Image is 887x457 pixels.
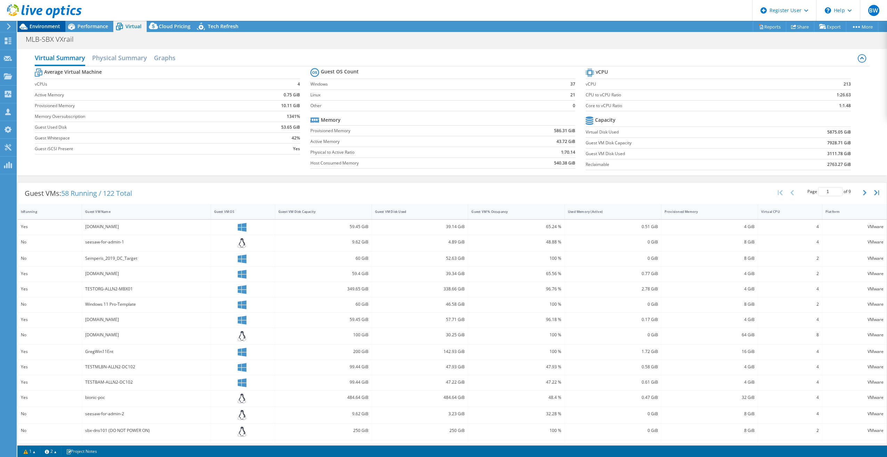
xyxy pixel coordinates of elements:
div: 59.45 GiB [278,316,368,323]
label: Host Consumed Memory [310,160,498,167]
b: Guest OS Count [321,68,359,75]
div: Windows 11 Pro-Template [85,300,207,308]
div: 4 GiB [665,285,755,293]
b: Yes [293,145,300,152]
b: 1341% [287,113,300,120]
div: 9.62 GiB [278,410,368,418]
div: 250 GiB [375,427,465,434]
b: 21 [570,91,575,98]
div: 4 [761,348,819,355]
div: Yes [21,285,79,293]
div: 32 GiB [665,394,755,401]
label: Virtual Disk Used [586,129,765,136]
div: 0.51 GiB [568,223,658,231]
div: VMware [825,270,884,278]
div: 2 [761,300,819,308]
div: 142.93 GiB [375,348,465,355]
div: 0.77 GiB [568,270,658,278]
div: VMware [825,316,884,323]
div: 4 [761,316,819,323]
span: 58 Running / 122 Total [61,189,132,198]
div: 32.28 % [471,410,561,418]
div: 30.25 GiB [375,331,465,339]
div: 57.71 GiB [375,316,465,323]
div: 4 GiB [665,378,755,386]
div: 0.47 GiB [568,394,658,401]
div: 9.62 GiB [278,238,368,246]
b: 7928.71 GiB [827,139,851,146]
a: Export [814,21,846,32]
div: 48.88 % [471,238,561,246]
div: 65.56 % [471,270,561,278]
div: 4.89 GiB [375,238,465,246]
label: Reclaimable [586,161,765,168]
span: Page of [807,187,851,196]
div: Guest VMs: [18,183,139,204]
div: Yes [21,378,79,386]
label: Provisioned Memory [310,127,498,134]
label: Physical to Active Ratio [310,149,498,156]
b: 0 [573,102,575,109]
a: Share [786,21,814,32]
b: vCPU [596,69,608,75]
div: VMware [825,427,884,434]
div: 2.78 GiB [568,285,658,293]
div: VMware [825,363,884,371]
label: Guest VM Disk Capacity [586,139,765,146]
div: Guest VM OS [214,209,263,214]
b: 1:26.63 [837,91,851,98]
b: 4 [298,81,300,88]
b: 37 [570,81,575,88]
div: 338.66 GiB [375,285,465,293]
div: 99.44 GiB [278,378,368,386]
div: seesaw-for-admin-2 [85,410,207,418]
div: Yes [21,348,79,355]
div: TESTORG-ALLN2-MBX01 [85,285,207,293]
h2: Graphs [154,51,176,65]
a: 1 [19,447,40,456]
h1: MLB-SBX VXrail [23,35,84,43]
div: 0 GiB [568,331,658,339]
div: VMware [825,285,884,293]
div: 60 GiB [278,255,368,262]
div: Virtual CPU [761,209,811,214]
div: Guest VM Name [85,209,199,214]
h2: Virtual Summary [35,51,85,66]
div: GregWin11Ent [85,348,207,355]
b: 0.75 GiB [284,91,300,98]
div: 4 GiB [665,270,755,278]
div: VMware [825,348,884,355]
div: No [21,331,79,339]
div: 0.58 GiB [568,363,658,371]
div: 100 % [471,255,561,262]
div: 8 GiB [665,427,755,434]
div: 59.45 GiB [278,223,368,231]
div: 100 % [471,427,561,434]
div: 100 GiB [278,331,368,339]
div: Platform [825,209,875,214]
div: 3.23 GiB [375,410,465,418]
div: TESTBAM-ALLN2-DC102 [85,378,207,386]
div: 8 GiB [665,255,755,262]
div: 96.18 % [471,316,561,323]
span: Cloud Pricing [159,23,190,30]
div: 100 % [471,348,561,355]
div: 8 GiB [665,300,755,308]
label: Active Memory [310,138,498,145]
div: 0 GiB [568,255,658,262]
div: 4 [761,394,819,401]
b: 42% [292,135,300,142]
div: 4 [761,378,819,386]
div: VMware [825,223,884,231]
div: VMware [825,238,884,246]
div: 4 [761,223,819,231]
div: IsRunning [21,209,70,214]
div: TESTMLBN-ALLN2-DC102 [85,363,207,371]
div: VMware [825,300,884,308]
div: 47.22 % [471,378,561,386]
div: 8 GiB [665,410,755,418]
div: 52.63 GiB [375,255,465,262]
div: 4 [761,285,819,293]
div: 0 GiB [568,427,658,434]
div: 1.72 GiB [568,348,658,355]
